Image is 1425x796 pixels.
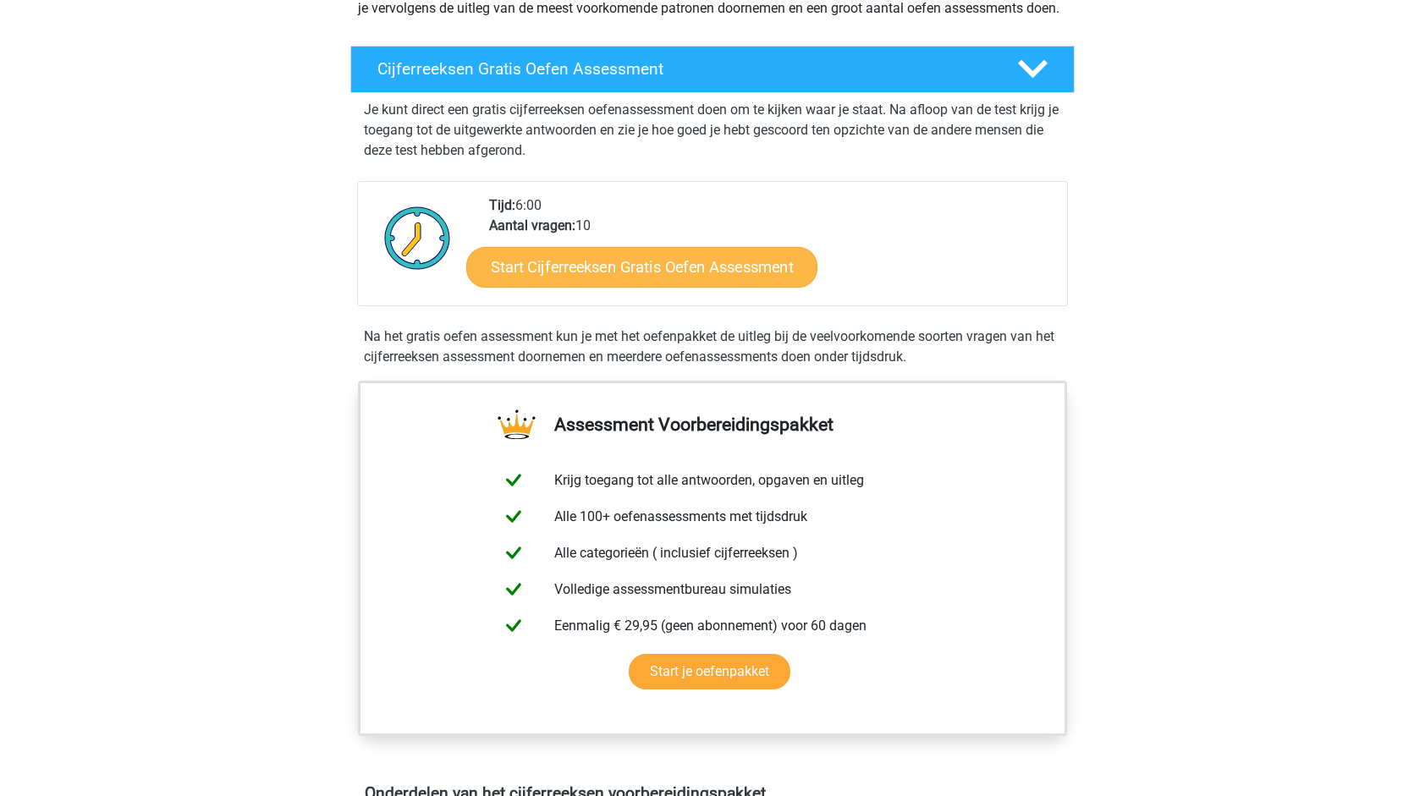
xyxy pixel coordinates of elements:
b: Tijd: [489,197,515,213]
img: Klok [375,195,460,280]
a: Start Cijferreeksen Gratis Oefen Assessment [466,246,817,287]
a: Start je oefenpakket [629,654,790,689]
div: 6:00 10 [476,195,1066,305]
h4: Cijferreeksen Gratis Oefen Assessment [377,59,990,79]
a: Cijferreeksen Gratis Oefen Assessment [344,46,1081,93]
div: Na het gratis oefen assessment kun je met het oefenpakket de uitleg bij de veelvoorkomende soorte... [357,327,1068,367]
b: Aantal vragen: [489,217,575,233]
p: Je kunt direct een gratis cijferreeksen oefenassessment doen om te kijken waar je staat. Na afloo... [364,100,1061,161]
